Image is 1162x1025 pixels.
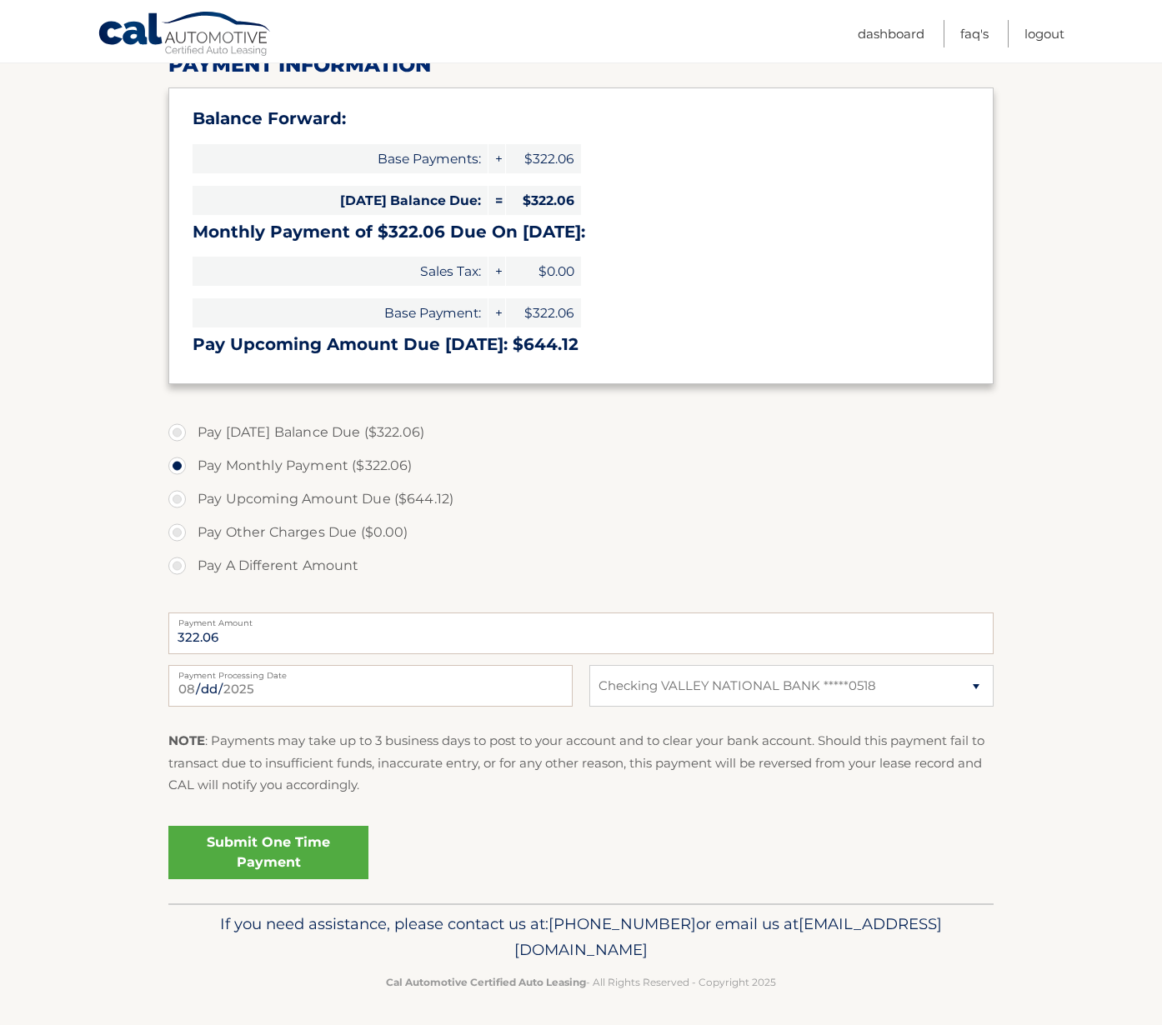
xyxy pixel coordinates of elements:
input: Payment Date [168,665,573,707]
h3: Balance Forward: [193,108,969,129]
label: Pay Other Charges Due ($0.00) [168,516,994,549]
span: Base Payment: [193,298,488,327]
a: Logout [1024,20,1064,47]
h3: Pay Upcoming Amount Due [DATE]: $644.12 [193,334,969,355]
span: $322.06 [506,186,581,215]
strong: Cal Automotive Certified Auto Leasing [386,976,586,988]
span: $322.06 [506,298,581,327]
label: Pay Upcoming Amount Due ($644.12) [168,482,994,516]
span: = [488,186,505,215]
span: + [488,144,505,173]
h2: Payment Information [168,52,994,77]
label: Pay A Different Amount [168,549,994,582]
h3: Monthly Payment of $322.06 Due On [DATE]: [193,222,969,242]
span: Sales Tax: [193,257,488,286]
p: : Payments may take up to 3 business days to post to your account and to clear your bank account.... [168,730,994,796]
span: [DATE] Balance Due: [193,186,488,215]
a: Dashboard [858,20,924,47]
span: $322.06 [506,144,581,173]
strong: NOTE [168,732,205,748]
span: + [488,298,505,327]
label: Pay Monthly Payment ($322.06) [168,449,994,482]
label: Payment Processing Date [168,665,573,678]
span: $0.00 [506,257,581,286]
a: Submit One Time Payment [168,826,368,879]
label: Pay [DATE] Balance Due ($322.06) [168,416,994,449]
span: + [488,257,505,286]
p: If you need assistance, please contact us at: or email us at [179,911,983,964]
a: Cal Automotive [98,11,273,59]
span: Base Payments: [193,144,488,173]
p: - All Rights Reserved - Copyright 2025 [179,973,983,991]
label: Payment Amount [168,612,994,626]
input: Payment Amount [168,612,994,654]
a: FAQ's [960,20,989,47]
span: [PHONE_NUMBER] [548,914,696,933]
